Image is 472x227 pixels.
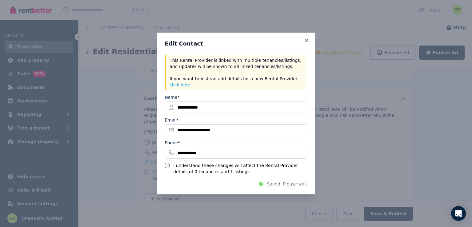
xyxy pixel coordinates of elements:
[451,206,466,221] div: Open Intercom Messenger
[165,40,307,47] h3: Edit Contact
[165,94,179,100] label: Name*
[267,181,307,187] span: Saved. Please wait
[170,57,304,88] p: This Rental Provider is linked with multiple tenancies/listings, and updates will be shown to all...
[165,117,179,123] label: Email*
[173,162,307,175] label: I understand these changes will affect the Rental Provider details of 0 tenancies and 1 listings
[170,82,190,88] button: click here
[165,140,180,146] label: Phone*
